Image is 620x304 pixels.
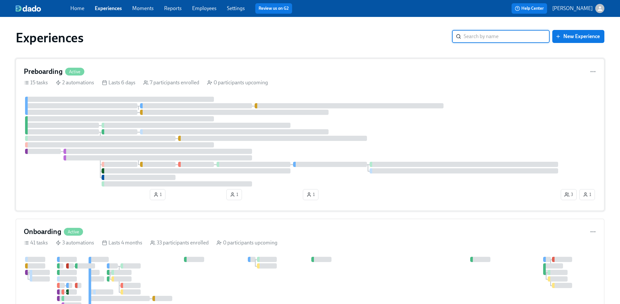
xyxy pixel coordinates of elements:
a: Reports [164,5,182,11]
button: 1 [226,189,242,200]
span: Active [64,229,83,234]
a: PreboardingActive15 tasks 2 automations Lasts 6 days 7 participants enrolled 0 participants upcom... [16,59,604,211]
span: 3 [564,191,573,198]
h4: Onboarding [24,227,61,237]
div: 7 participants enrolled [143,79,199,86]
div: 33 participants enrolled [150,239,209,246]
div: 0 participants upcoming [217,239,277,246]
img: dado [16,5,41,12]
span: New Experience [557,33,600,40]
a: Moments [132,5,154,11]
span: 1 [153,191,162,198]
span: 1 [306,191,315,198]
h1: Experiences [16,30,84,46]
button: [PERSON_NAME] [552,4,604,13]
button: Review us on G2 [255,3,292,14]
button: 1 [303,189,318,200]
button: 1 [579,189,595,200]
div: 3 automations [56,239,94,246]
div: 0 participants upcoming [207,79,268,86]
button: 1 [150,189,165,200]
a: Review us on G2 [259,5,289,12]
div: Lasts 6 days [102,79,135,86]
a: Home [70,5,84,11]
a: Settings [227,5,245,11]
a: Employees [192,5,217,11]
input: Search by name [464,30,550,43]
div: Lasts 4 months [102,239,142,246]
a: Experiences [95,5,122,11]
button: 3 [561,189,577,200]
span: 1 [583,191,591,198]
p: [PERSON_NAME] [552,5,593,12]
div: 41 tasks [24,239,48,246]
span: Active [65,69,84,74]
button: Help Center [512,3,547,14]
h4: Preboarding [24,67,63,76]
div: 2 automations [56,79,94,86]
span: 1 [230,191,238,198]
div: 15 tasks [24,79,48,86]
span: Help Center [515,5,544,12]
a: dado [16,5,70,12]
button: New Experience [552,30,604,43]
